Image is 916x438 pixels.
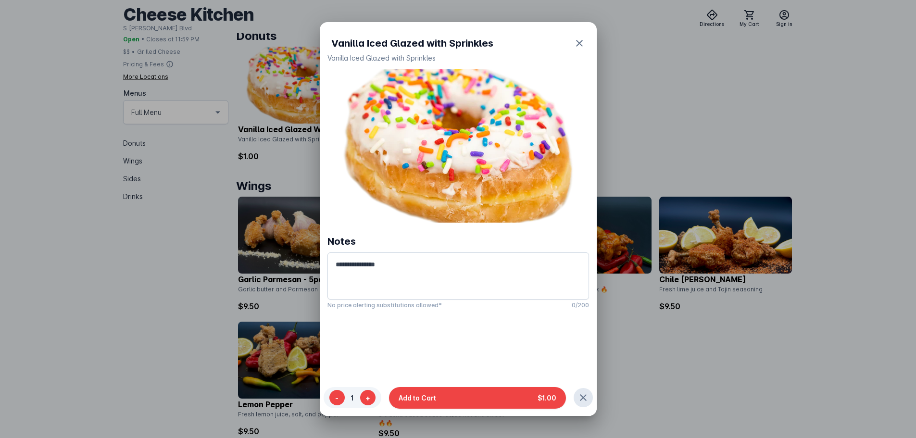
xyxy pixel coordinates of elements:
[572,300,589,309] mat-hint: 0/200
[327,300,442,309] mat-hint: No price alerting substitutions allowed*
[360,390,376,405] button: +
[327,234,356,249] div: Notes
[329,390,345,405] button: -
[331,36,493,50] span: Vanilla Iced Glazed with Sprinkles
[327,69,589,223] img: 98cff4b5-f153-4d8e-ae4e-462a328fe98e.webp
[327,53,589,63] div: Vanilla Iced Glazed with Sprinkles
[345,392,360,402] span: 1
[399,392,436,402] span: Add to Cart
[389,387,566,408] button: Add to Cart$1.00
[538,392,556,402] span: $1.00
